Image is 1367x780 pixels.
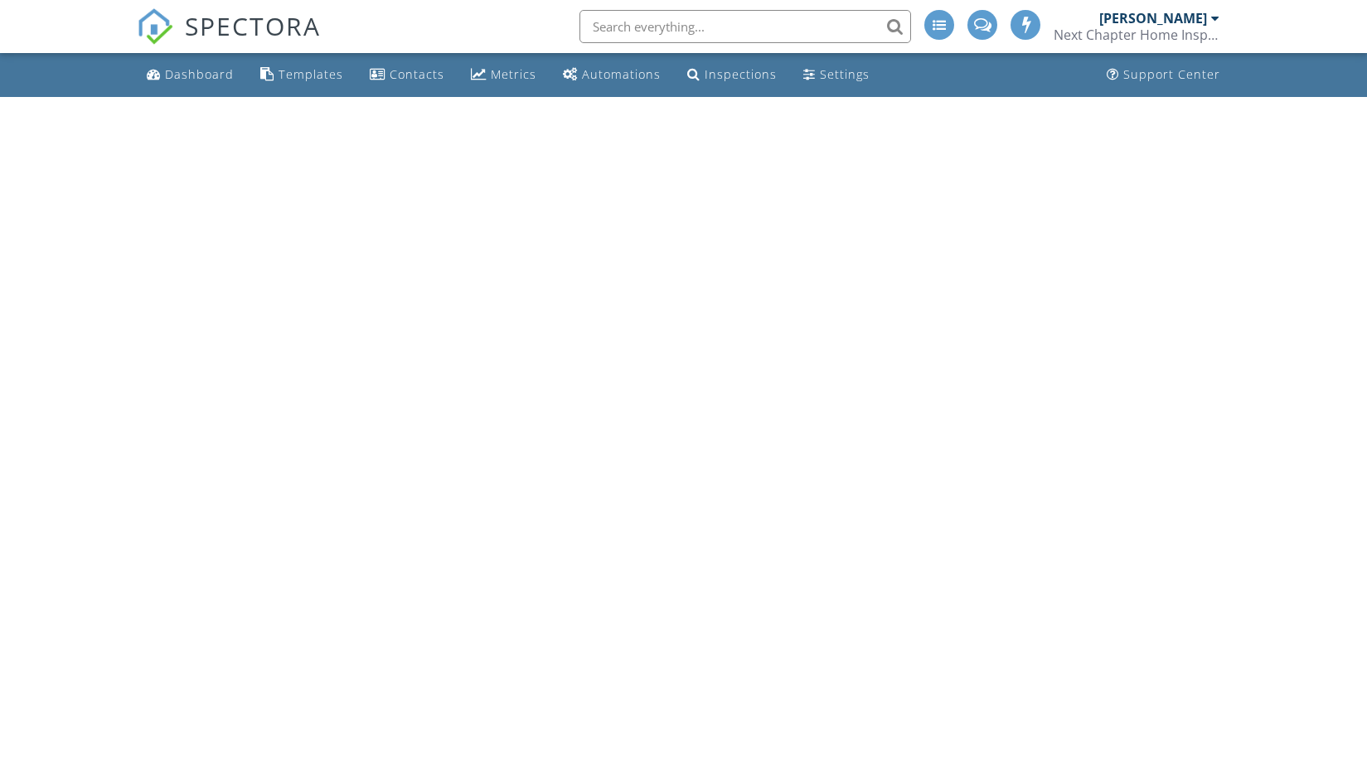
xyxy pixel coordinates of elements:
a: Automations (Advanced) [556,60,667,90]
div: Next Chapter Home Inspections [1054,27,1219,43]
span: SPECTORA [185,8,321,43]
div: Support Center [1123,66,1220,82]
a: Dashboard [140,60,240,90]
div: Dashboard [165,66,234,82]
a: Inspections [681,60,783,90]
div: Contacts [390,66,444,82]
input: Search everything... [579,10,911,43]
div: [PERSON_NAME] [1099,10,1207,27]
a: Contacts [363,60,451,90]
div: Metrics [491,66,536,82]
a: SPECTORA [137,22,321,57]
a: Settings [797,60,876,90]
a: Support Center [1100,60,1227,90]
div: Settings [820,66,870,82]
div: Templates [279,66,343,82]
div: Automations [582,66,661,82]
a: Metrics [464,60,543,90]
div: Inspections [705,66,777,82]
img: The Best Home Inspection Software - Spectora [137,8,173,45]
a: Templates [254,60,350,90]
